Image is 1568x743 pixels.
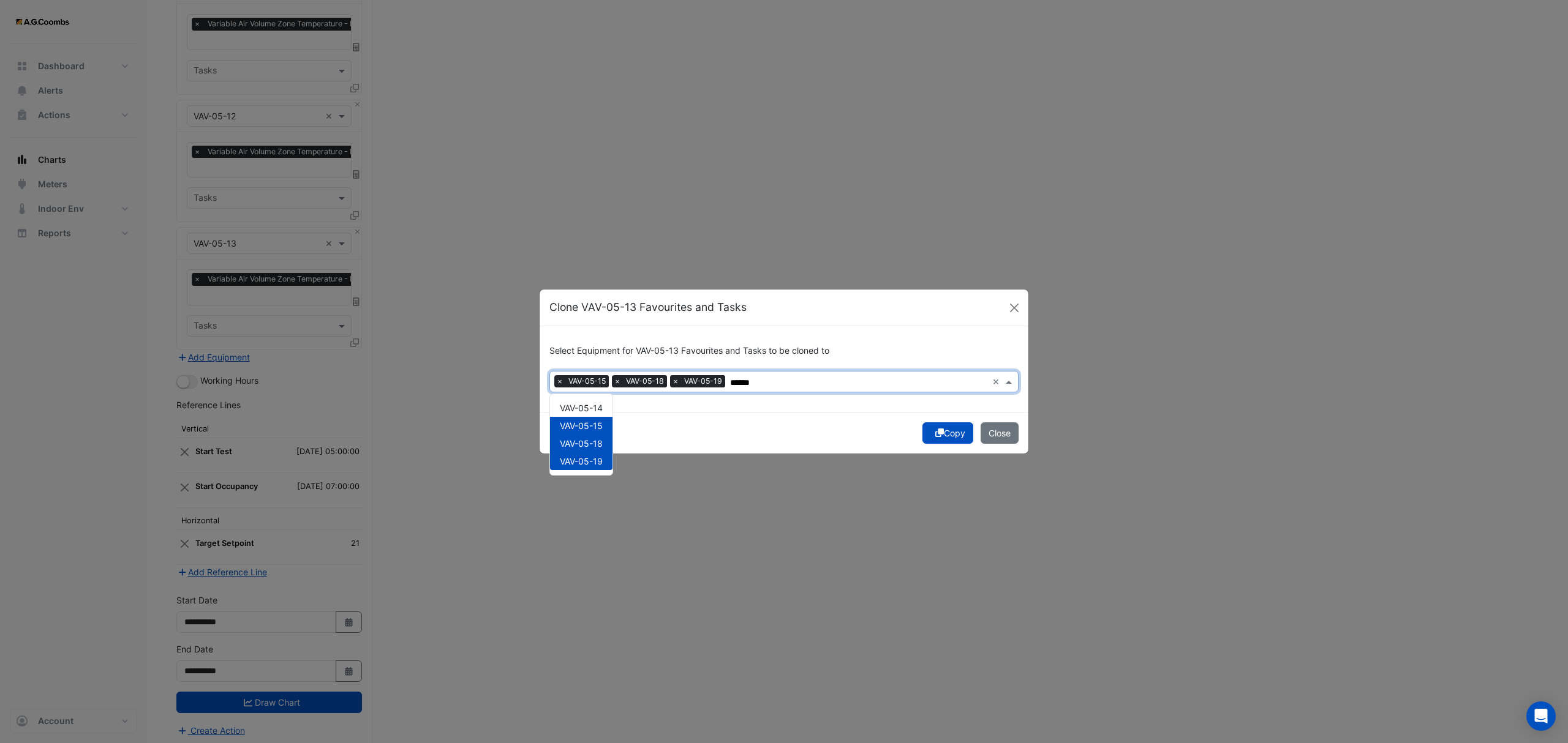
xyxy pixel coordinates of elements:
button: Close [981,422,1019,444]
span: × [670,375,681,387]
button: Close [1005,299,1023,317]
span: VAV-05-14 [560,403,603,413]
span: × [554,375,565,387]
span: VAV-05-15 [560,420,603,431]
span: VAV-05-19 [560,456,603,466]
ng-dropdown-panel: Options list [549,394,613,476]
span: × [612,375,623,387]
span: VAV-05-18 [623,375,667,387]
div: Open Intercom Messenger [1526,701,1556,731]
span: VAV-05-19 [681,375,725,387]
h6: Select Equipment for VAV-05-13 Favourites and Tasks to be cloned to [549,346,1019,356]
span: VAV-05-18 [560,438,603,449]
h5: Clone VAV-05-13 Favourites and Tasks [549,299,747,315]
span: VAV-05-15 [565,375,609,387]
span: Clear [992,375,1003,388]
button: Copy [922,422,973,444]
